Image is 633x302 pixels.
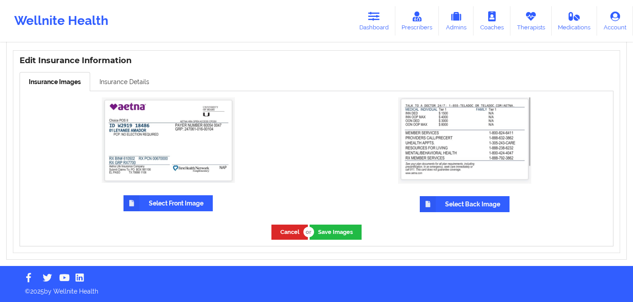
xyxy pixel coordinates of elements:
button: Save Images [310,225,362,239]
a: Prescribers [395,6,439,36]
img: Avatar [102,97,235,183]
h3: Edit Insurance Information [20,56,613,66]
a: Coaches [474,6,510,36]
label: Select Front Image [123,195,213,211]
a: Insurance Images [20,72,90,91]
img: Avatar [398,97,531,184]
a: Account [597,6,633,36]
p: © 2025 by Wellnite Health [19,281,614,296]
button: Cancel [271,225,308,239]
a: Medications [552,6,597,36]
a: Insurance Details [90,72,159,91]
a: Therapists [510,6,552,36]
a: Admins [439,6,474,36]
label: Select Back Image [420,196,510,212]
a: Dashboard [353,6,395,36]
